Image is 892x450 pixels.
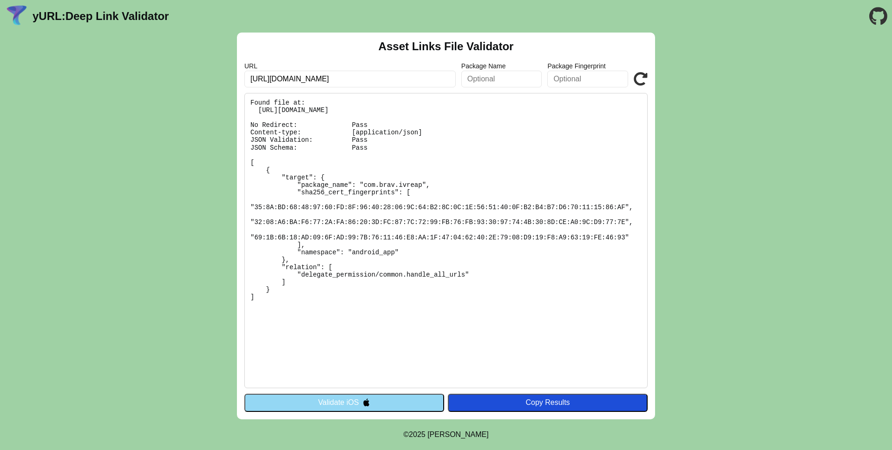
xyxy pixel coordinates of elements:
[461,62,542,70] label: Package Name
[379,40,514,53] h2: Asset Links File Validator
[5,4,29,28] img: yURL Logo
[244,394,444,411] button: Validate iOS
[453,398,643,407] div: Copy Results
[33,10,169,23] a: yURL:Deep Link Validator
[409,430,426,438] span: 2025
[244,93,648,388] pre: Found file at: [URL][DOMAIN_NAME] No Redirect: Pass Content-type: [application/json] JSON Validat...
[362,398,370,406] img: appleIcon.svg
[547,62,628,70] label: Package Fingerprint
[427,430,489,438] a: Michael Ibragimchayev's Personal Site
[547,71,628,87] input: Optional
[403,419,488,450] footer: ©
[461,71,542,87] input: Optional
[448,394,648,411] button: Copy Results
[244,62,456,70] label: URL
[244,71,456,87] input: Required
